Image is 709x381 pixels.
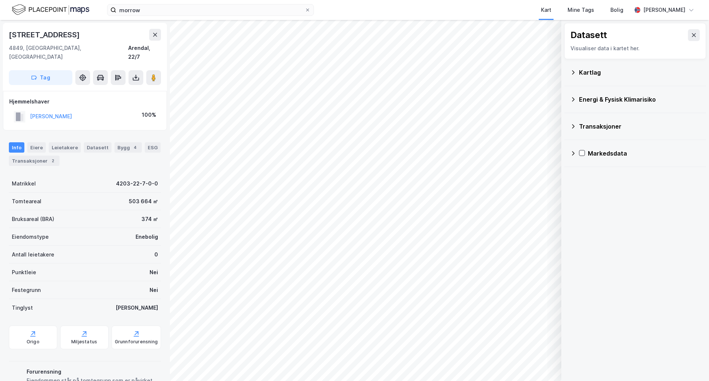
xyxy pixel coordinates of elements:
[541,6,551,14] div: Kart
[49,157,56,164] div: 2
[9,97,161,106] div: Hjemmelshaver
[136,232,158,241] div: Enebolig
[116,4,305,16] input: Søk på adresse, matrikkel, gårdeiere, leietakere eller personer
[568,6,594,14] div: Mine Tags
[27,142,46,153] div: Eiere
[9,44,128,61] div: 4849, [GEOGRAPHIC_DATA], [GEOGRAPHIC_DATA]
[579,68,700,77] div: Kartlag
[116,303,158,312] div: [PERSON_NAME]
[571,29,607,41] div: Datasett
[116,179,158,188] div: 4203-22-7-0-0
[142,110,156,119] div: 100%
[154,250,158,259] div: 0
[49,142,81,153] div: Leietakere
[115,339,158,345] div: Grunnforurensning
[27,339,40,345] div: Origo
[84,142,112,153] div: Datasett
[71,339,97,345] div: Miljøstatus
[9,29,81,41] div: [STREET_ADDRESS]
[579,122,700,131] div: Transaksjoner
[643,6,685,14] div: [PERSON_NAME]
[145,142,161,153] div: ESG
[12,232,49,241] div: Eiendomstype
[12,250,54,259] div: Antall leietakere
[9,70,72,85] button: Tag
[12,215,54,224] div: Bruksareal (BRA)
[672,346,709,381] iframe: Chat Widget
[672,346,709,381] div: Kontrollprogram for chat
[141,215,158,224] div: 374 ㎡
[128,44,161,61] div: Arendal, 22/7
[588,149,700,158] div: Markedsdata
[12,197,41,206] div: Tomteareal
[12,3,89,16] img: logo.f888ab2527a4732fd821a326f86c7f29.svg
[12,303,33,312] div: Tinglyst
[131,144,139,151] div: 4
[9,142,24,153] div: Info
[150,286,158,295] div: Nei
[9,156,59,166] div: Transaksjoner
[12,286,41,295] div: Festegrunn
[579,95,700,104] div: Energi & Fysisk Klimarisiko
[150,268,158,277] div: Nei
[571,44,700,53] div: Visualiser data i kartet her.
[27,367,158,376] div: Forurensning
[12,268,36,277] div: Punktleie
[114,142,142,153] div: Bygg
[129,197,158,206] div: 503 664 ㎡
[12,179,36,188] div: Matrikkel
[610,6,623,14] div: Bolig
